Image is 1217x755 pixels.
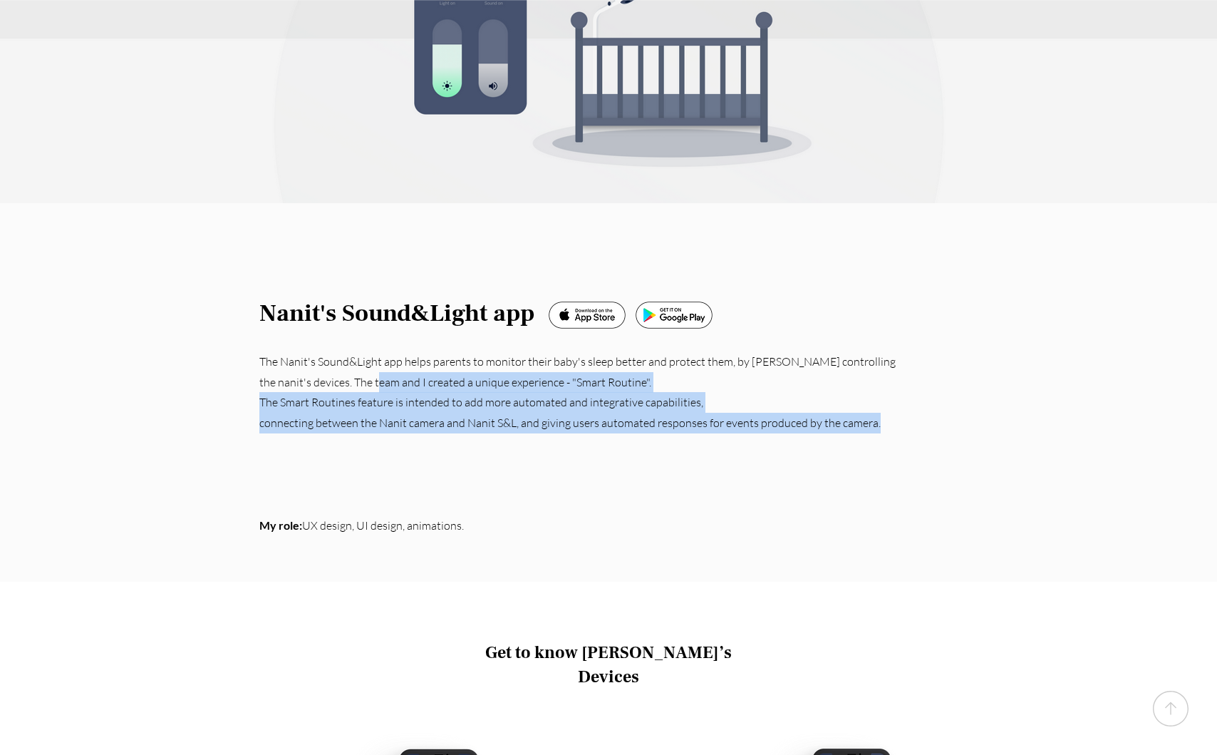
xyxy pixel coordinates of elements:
img: googleplay [636,302,713,329]
span: Get to know [PERSON_NAME]’s Devices [485,642,732,688]
span: Nanit's Sound&Light app [259,297,534,329]
span: My role: [259,518,302,532]
p: The Nanit's Sound&Light app helps parents to monitor their baby's sleep better and protect them, ... [259,351,897,393]
svg: up [1153,691,1188,726]
p: connecting between the Nanit camera and Nanit S&L, and giving users automated responses for event... [259,413,897,433]
p: The Smart Routines feature is intended to add more automated and integrative capabilities, [259,392,897,413]
img: localizeai [549,302,626,329]
p: UX design, UI design, animations. [259,515,897,536]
